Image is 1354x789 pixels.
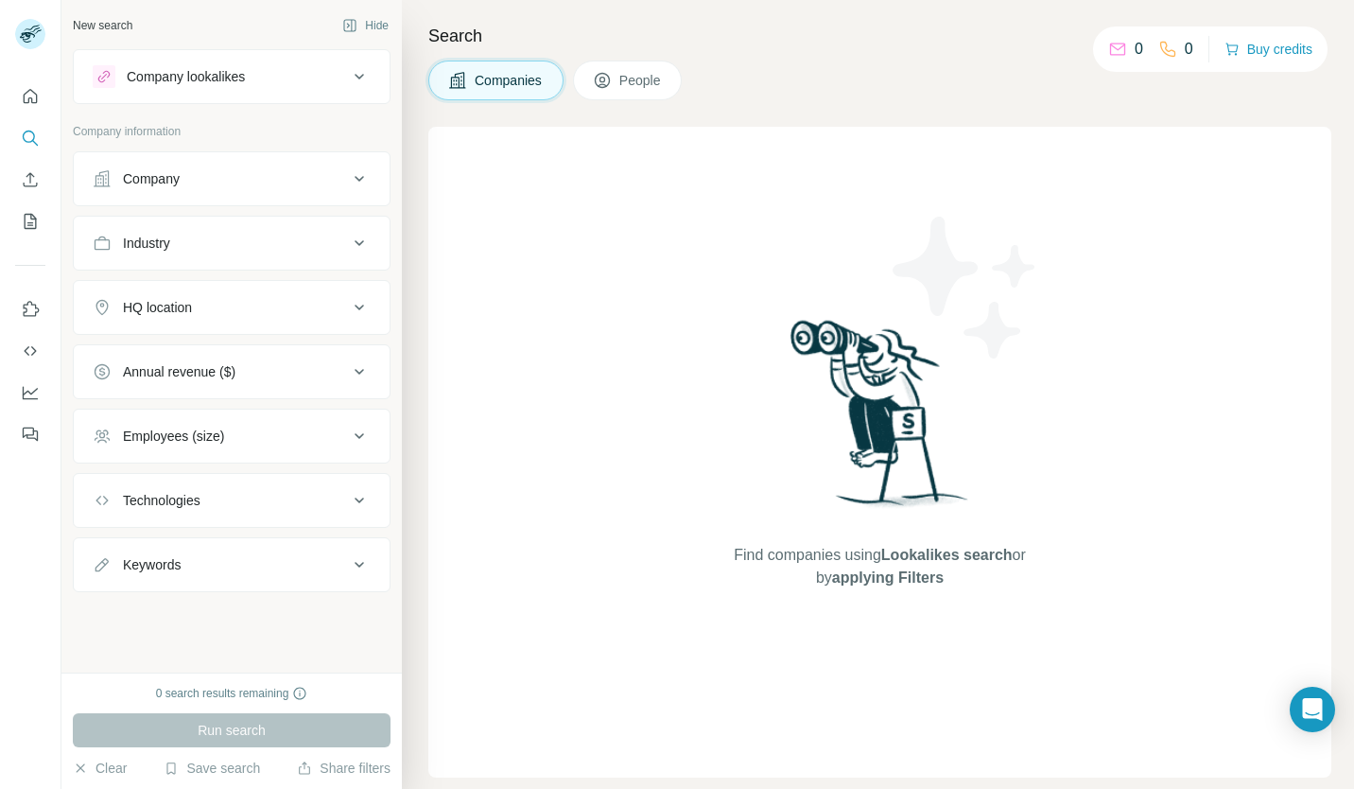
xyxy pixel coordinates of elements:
button: Employees (size) [74,413,390,459]
span: Find companies using or by [728,544,1031,589]
button: Company lookalikes [74,54,390,99]
p: 0 [1135,38,1143,61]
button: Company [74,156,390,202]
button: Industry [74,220,390,266]
button: Dashboard [15,376,45,410]
button: Use Surfe on LinkedIn [15,292,45,326]
div: New search [73,17,132,34]
button: Clear [73,759,127,778]
button: Buy credits [1224,36,1312,62]
span: Lookalikes search [881,547,1013,563]
button: Save search [164,759,260,778]
p: 0 [1185,38,1193,61]
button: Search [15,121,45,155]
button: Keywords [74,542,390,587]
div: Open Intercom Messenger [1290,687,1335,732]
button: Feedback [15,417,45,451]
div: Keywords [123,555,181,574]
button: Share filters [297,759,391,778]
div: Employees (size) [123,427,224,446]
div: Company lookalikes [127,67,245,86]
button: Annual revenue ($) [74,349,390,394]
span: Companies [475,71,544,90]
img: Surfe Illustration - Stars [880,202,1050,373]
span: applying Filters [832,570,944,586]
div: Technologies [123,491,200,510]
button: Enrich CSV [15,163,45,197]
button: HQ location [74,285,390,330]
div: Industry [123,234,170,253]
button: Use Surfe API [15,334,45,368]
div: Annual revenue ($) [123,362,235,381]
div: Company [123,169,180,188]
p: Company information [73,123,391,140]
button: Technologies [74,478,390,523]
div: HQ location [123,298,192,317]
button: Quick start [15,79,45,114]
h4: Search [428,23,1331,49]
div: 0 search results remaining [156,685,308,702]
button: My lists [15,204,45,238]
button: Hide [329,11,402,40]
img: Surfe Illustration - Woman searching with binoculars [782,315,979,526]
span: People [619,71,663,90]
